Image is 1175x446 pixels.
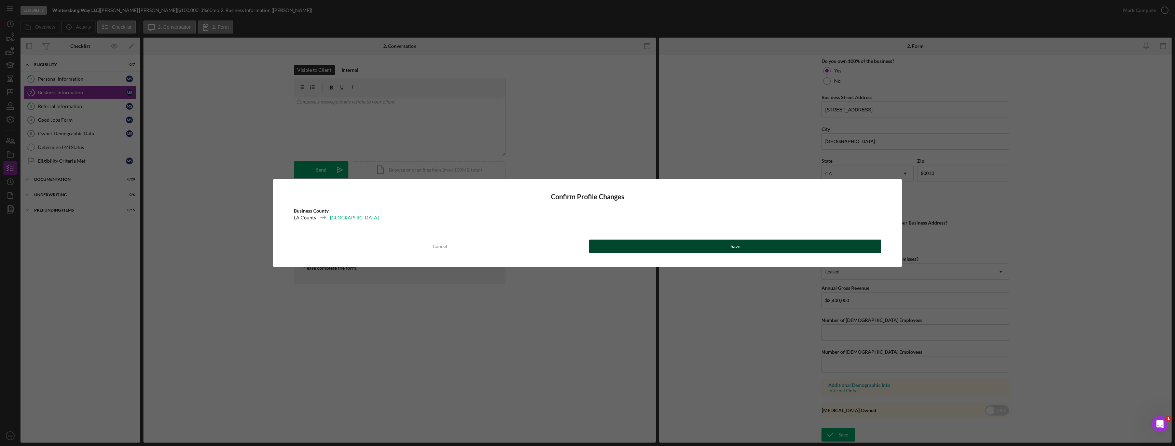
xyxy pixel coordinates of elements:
[589,240,881,253] button: Save
[1152,416,1168,432] iframe: Intercom live chat
[731,240,740,253] div: Save
[294,193,881,201] h4: Confirm Profile Changes
[294,208,329,214] b: Business County
[1166,416,1171,421] span: 1
[294,240,586,253] button: Cancel
[433,240,447,253] div: Cancel
[330,214,379,221] div: [GEOGRAPHIC_DATA]
[294,214,316,221] div: LA County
